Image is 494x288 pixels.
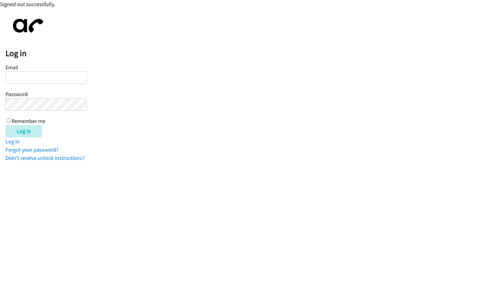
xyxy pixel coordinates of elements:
label: Email [5,64,18,71]
a: Log in [5,138,19,145]
a: Forgot your password? [5,146,58,153]
h2: Log in [5,48,494,59]
img: aphone-8a226864a2ddd6a5e75d1ebefc011f4aa8f32683c2d82f3fb0802fe031f96514.svg [5,14,48,38]
a: Didn't receive unlock instructions? [5,154,85,161]
input: Log in [5,125,42,137]
label: Remember me [12,117,45,124]
label: Password [5,91,28,98]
